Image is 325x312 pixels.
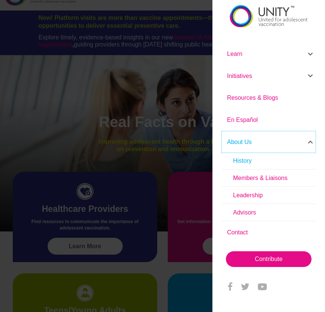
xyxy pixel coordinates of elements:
a: Contribute [226,251,312,267]
a: Initiatives [222,65,316,87]
nav: Menu [222,43,316,243]
a: Advisors [222,204,316,221]
a: Learn [222,43,316,65]
a: Members & Liaisons [222,170,316,187]
a: Contact [222,222,316,243]
span: Contribute [255,256,283,262]
a: About Us [222,131,316,153]
a: En Español [222,109,316,131]
a: Resources & Blogs [222,87,316,109]
a: History [222,153,316,169]
a: Leadership [222,187,316,204]
img: UnityLogo-4 [229,4,308,28]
